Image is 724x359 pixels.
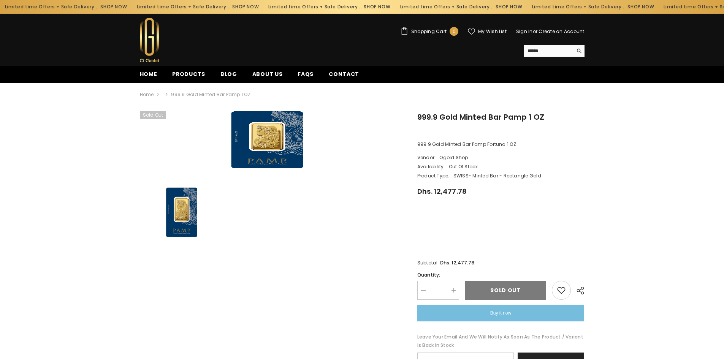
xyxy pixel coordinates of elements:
span: 0 [453,27,456,36]
nav: breadcrumbs [140,87,585,103]
span: Contact [329,70,359,78]
span: 999.9 Gold Minted Bar Pamp 1 OZ [417,112,544,122]
span: or [533,28,537,35]
img: Ogold Shop [140,18,159,62]
div: Limited time Offers + Safe Delivery .. [526,1,658,13]
summary: Search [524,45,585,57]
a: About us [245,70,290,83]
div: Limited time Offers + Safe Delivery .. [263,1,395,13]
a: Ogold Shop [439,154,468,161]
span: Shopping Cart [411,29,447,34]
a: Contact [321,70,367,83]
a: Blog [213,70,245,83]
span: Home [140,70,157,78]
a: Home [140,90,154,99]
span: Products [172,70,205,78]
span: Availability: [417,162,445,171]
label: Leave your email and we will notify as soon as the product / variant is back in stock [417,333,585,350]
img: 999.9 Gold Minted Bar Pamp 1 OZ [157,176,206,249]
a: SHOP NOW [363,3,390,11]
span: FAQs [298,70,314,78]
a: SHOP NOW [232,3,258,11]
a: My Wish List [468,28,507,35]
button: Search [573,45,585,57]
a: SHOP NOW [627,3,654,11]
a: Sign In [516,28,533,35]
span: Dhs. 12,477.78 [440,259,474,266]
span: Subtotal: [417,259,439,266]
div: Limited time Offers + Safe Delivery .. [131,1,263,13]
a: SHOP NOW [495,3,522,11]
span: 999.9 Gold Minted Bar Pamp 1 OZ [171,90,250,99]
span: My Wish List [478,29,507,34]
span: Dhs. 12,477.78 [417,187,467,196]
span: SWISS- Minted Bar - Rectangle Gold [451,171,541,180]
a: FAQs [290,70,321,83]
span: Sold out [140,111,166,119]
a: Products [165,70,213,83]
a: Shopping Cart [401,27,458,36]
span: Blog [220,70,237,78]
a: Home [132,70,165,83]
div: Limited time Offers + Safe Delivery .. [395,1,527,13]
label: Quantity: [417,271,459,279]
div: 999.9 Gold Minted Bar Pamp Fortuna 1 OZ [417,140,585,149]
a: Create an Account [539,28,584,35]
a: SHOP NOW [100,3,127,11]
span: Vendor: [417,153,436,162]
span: About us [252,70,283,78]
span: Product Type: [417,171,450,180]
span: Out Of Stock [446,162,478,171]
